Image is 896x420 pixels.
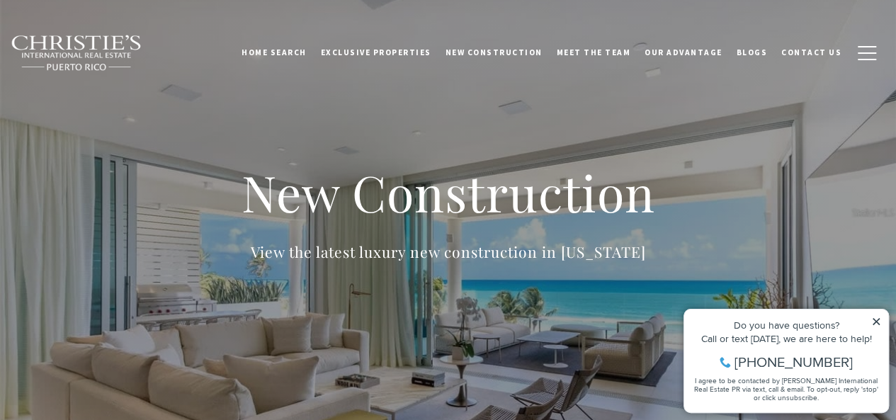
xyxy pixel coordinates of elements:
[15,45,205,55] div: Call or text [DATE], we are here to help!
[730,35,775,70] a: Blogs
[321,47,431,57] span: Exclusive Properties
[58,67,176,81] span: [PHONE_NUMBER]
[18,87,202,114] span: I agree to be contacted by [PERSON_NAME] International Real Estate PR via text, call & email. To ...
[737,47,768,57] span: Blogs
[637,35,730,70] a: Our Advantage
[165,161,732,224] h1: New Construction
[550,35,638,70] a: Meet the Team
[781,47,841,57] span: Contact Us
[15,32,205,42] div: Do you have questions?
[165,240,732,263] p: View the latest luxury new construction in [US_STATE]
[234,35,314,70] a: Home Search
[645,47,722,57] span: Our Advantage
[11,35,142,72] img: Christie's International Real Estate black text logo
[438,35,550,70] a: New Construction
[446,47,543,57] span: New Construction
[314,35,438,70] a: Exclusive Properties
